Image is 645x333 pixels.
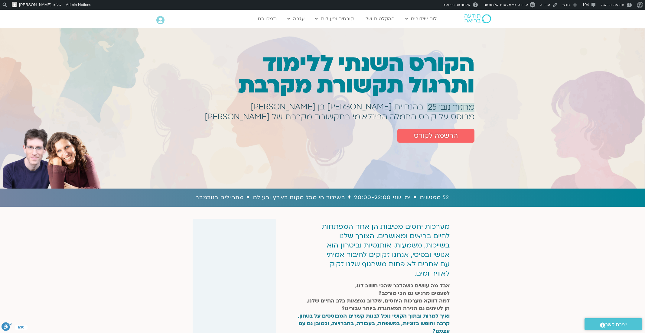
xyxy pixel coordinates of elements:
[402,13,440,24] a: לוח שידורים
[427,103,474,112] a: מחזור נוב׳ 25
[284,13,308,24] a: עזרה
[484,2,528,7] span: עריכה באמצעות אלמנטור
[342,305,450,312] strong: הן לעיתים גם הזירה המאתגרת ביותר עבורינו?
[312,13,357,24] a: קורסים ופעילות
[307,282,450,304] strong: אבל מה עושים כשהדבר שהכי חשוב לנו, לפעמים מרגיש גם הכי מורכב? למה דווקא מערכות היחסים, שלרוב נמצא...
[19,2,51,7] span: [PERSON_NAME]
[585,318,642,330] a: יצירת קשר
[318,222,450,280] div: מערכות יחסים מטיבות הן אחד המפתחות לחיים בריאים ומאושרים. הצורך שלנו בשייכות, משמעות, אותנטיות וב...
[205,116,474,118] h1: מבוסס על קורס החמלה הבינלאומי בתקשורת מקרבת של [PERSON_NAME]
[428,103,474,112] span: מחזור נוב׳ 25
[3,193,642,202] h1: 52 מפגשים ✦ ימי שני 20:00-22:00 ✦ בשידור חי מכל מקום בארץ ובעולם ✦ מתחילים בנובמבר
[255,13,280,24] a: תמכו בנו
[361,13,398,24] a: ההקלטות שלי
[414,132,458,140] span: הרשמה לקורס
[186,53,474,96] h1: הקורס השנתי ללימוד ותרגול תקשורת מקרבת
[464,14,491,23] img: תודעה בריאה
[251,106,423,108] h1: בהנחיית [PERSON_NAME] בן [PERSON_NAME]
[397,129,474,143] a: הרשמה לקורס
[605,321,627,329] span: יצירת קשר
